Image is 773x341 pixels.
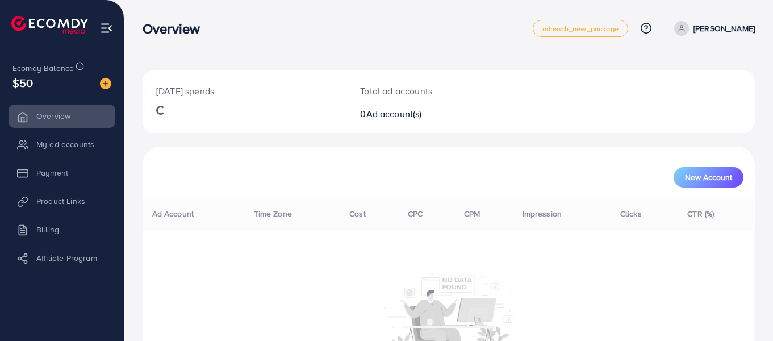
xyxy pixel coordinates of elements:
a: adreach_new_package [533,20,628,37]
p: [PERSON_NAME] [693,22,755,35]
span: Ecomdy Balance [12,63,74,74]
p: [DATE] spends [156,84,333,98]
h3: Overview [143,20,209,37]
img: image [100,78,111,89]
span: New Account [685,173,732,181]
a: [PERSON_NAME] [670,21,755,36]
img: logo [11,16,88,34]
span: Ad account(s) [366,107,422,120]
span: adreach_new_package [542,25,619,32]
p: Total ad accounts [360,84,486,98]
img: menu [100,22,113,35]
button: New Account [674,167,743,188]
h2: 0 [360,109,486,119]
span: $50 [12,74,33,91]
